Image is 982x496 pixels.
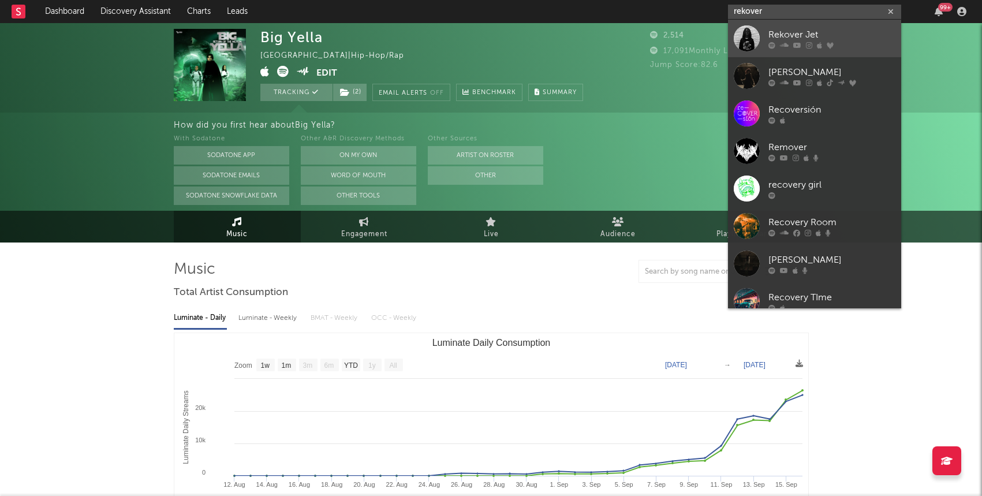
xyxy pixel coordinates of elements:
[647,481,666,488] text: 7. Sep
[389,361,397,370] text: All
[775,481,797,488] text: 15. Sep
[728,5,901,19] input: Search for artists
[450,481,472,488] text: 26. Aug
[744,361,766,369] text: [DATE]
[238,308,299,328] div: Luminate - Weekly
[768,290,895,304] div: Recovery TIme
[301,132,416,146] div: Other A&R Discovery Methods
[935,7,943,16] button: 99+
[260,29,323,46] div: Big Yella
[742,481,764,488] text: 13. Sep
[174,146,289,165] button: Sodatone App
[768,103,895,117] div: Recoversión
[456,84,522,101] a: Benchmark
[428,166,543,185] button: Other
[938,3,953,12] div: 99 +
[223,481,245,488] text: 12. Aug
[321,481,342,488] text: 18. Aug
[639,267,761,277] input: Search by song name or URL
[710,481,732,488] text: 11. Sep
[543,89,577,96] span: Summary
[333,84,367,101] span: ( 2 )
[174,286,288,300] span: Total Artist Consumption
[728,245,901,282] a: [PERSON_NAME]
[679,481,698,488] text: 9. Sep
[195,404,206,411] text: 20k
[301,166,416,185] button: Word Of Mouth
[181,390,189,464] text: Luminate Daily Streams
[174,187,289,205] button: Sodatone Snowflake Data
[256,481,277,488] text: 14. Aug
[343,361,357,370] text: YTD
[201,469,205,476] text: 0
[728,20,901,57] a: Rekover Jet
[301,211,428,243] a: Engagement
[768,65,895,79] div: [PERSON_NAME]
[428,146,543,165] button: Artist on Roster
[174,308,227,328] div: Luminate - Daily
[728,170,901,207] a: recovery girl
[260,49,431,63] div: [GEOGRAPHIC_DATA] | Hip-Hop/Rap
[528,84,583,101] button: Summary
[174,132,289,146] div: With Sodatone
[324,361,334,370] text: 6m
[650,61,718,69] span: Jump Score: 82.6
[768,178,895,192] div: recovery girl
[728,132,901,170] a: Remover
[650,32,684,39] span: 2,514
[472,86,516,100] span: Benchmark
[665,361,687,369] text: [DATE]
[428,211,555,243] a: Live
[281,361,291,370] text: 1m
[333,84,367,101] button: (2)
[195,437,206,443] text: 10k
[550,481,568,488] text: 1. Sep
[483,481,505,488] text: 28. Aug
[372,84,450,101] button: Email AlertsOff
[301,146,416,165] button: On My Own
[682,211,809,243] a: Playlists/Charts
[301,187,416,205] button: Other Tools
[484,228,499,241] span: Live
[303,361,312,370] text: 3m
[516,481,537,488] text: 30. Aug
[728,57,901,95] a: [PERSON_NAME]
[341,228,387,241] span: Engagement
[768,28,895,42] div: Rekover Jet
[368,361,376,370] text: 1y
[428,132,543,146] div: Other Sources
[260,84,333,101] button: Tracking
[728,95,901,132] a: Recoversión
[260,361,270,370] text: 1w
[614,481,633,488] text: 5. Sep
[650,47,759,55] span: 17,091 Monthly Listeners
[174,211,301,243] a: Music
[432,338,550,348] text: Luminate Daily Consumption
[768,140,895,154] div: Remover
[600,228,636,241] span: Audience
[768,215,895,229] div: Recovery Room
[386,481,407,488] text: 22. Aug
[716,228,774,241] span: Playlists/Charts
[555,211,682,243] a: Audience
[582,481,600,488] text: 3. Sep
[728,207,901,245] a: Recovery Room
[234,361,252,370] text: Zoom
[728,282,901,320] a: Recovery TIme
[174,166,289,185] button: Sodatone Emails
[316,66,337,80] button: Edit
[430,90,444,96] em: Off
[768,253,895,267] div: [PERSON_NAME]
[724,361,731,369] text: →
[418,481,439,488] text: 24. Aug
[288,481,309,488] text: 16. Aug
[353,481,375,488] text: 20. Aug
[226,228,248,241] span: Music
